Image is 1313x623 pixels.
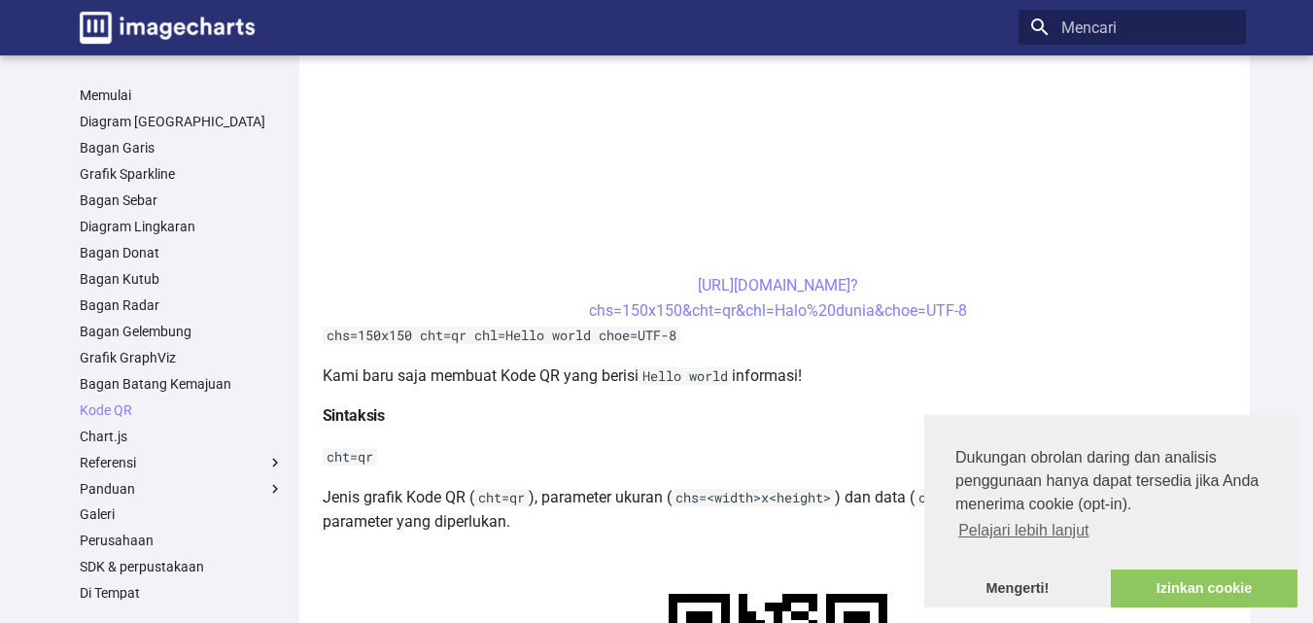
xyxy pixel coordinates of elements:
[323,488,474,506] font: Jenis grafik Kode QR (
[529,488,672,506] font: ), parameter ukuran (
[80,558,284,575] a: SDK & perpustakaan
[323,327,680,344] code: chs=150x150 cht=qr chl=Hello world choe=UTF-8
[80,401,284,419] a: Kode QR
[80,585,140,601] font: Di Tempat
[80,428,284,445] a: Chart.js
[80,481,135,497] font: Panduan
[955,516,1092,545] a: pelajari lebih lanjut tentang cookie
[80,349,284,366] a: Grafik GraphViz
[72,4,262,52] a: Dokumentasi Bagan Gambar
[80,87,284,104] a: Memulai
[474,489,529,506] code: cht=qr
[80,324,191,339] font: Bagan Gelembung
[80,533,154,548] font: Perusahaan
[835,488,915,506] font: ) dan data (
[80,323,284,340] a: Bagan Gelembung
[80,402,132,418] font: Kode QR
[80,296,284,314] a: Bagan Radar
[80,376,231,392] font: Bagan Batang Kemajuan
[80,192,157,208] font: Bagan Sebar
[80,140,155,156] font: Bagan Garis
[1019,10,1246,45] input: Mencari
[323,406,386,425] font: Sintaksis
[589,301,967,320] font: chs=150x150&cht=qr&chl=Halo%20dunia&choe=UTF-8
[924,415,1297,607] div: persetujuan cookie
[915,489,1000,506] code: chl=<data>
[80,350,176,365] font: Grafik GraphViz
[639,367,732,385] code: Hello world
[80,532,284,549] a: Perusahaan
[80,165,284,183] a: Grafik Sparkline
[924,570,1111,608] a: abaikan pesan cookie
[80,375,284,393] a: Bagan Batang Kemajuan
[80,139,284,156] a: Bagan Garis
[80,429,127,444] font: Chart.js
[732,366,802,385] font: informasi!
[80,559,204,574] font: SDK & perpustakaan
[323,448,377,466] code: cht=qr
[80,219,195,234] font: Diagram Lingkaran
[80,191,284,209] a: Bagan Sebar
[80,218,284,235] a: Diagram Lingkaran
[80,113,284,130] a: Diagram [GEOGRAPHIC_DATA]
[672,489,835,506] code: chs=<width>x<height>
[80,455,136,470] font: Referensi
[1157,580,1252,596] font: Izinkan cookie
[80,12,255,44] img: logo
[80,114,265,129] font: Diagram [GEOGRAPHIC_DATA]
[698,276,858,294] font: [URL][DOMAIN_NAME]?
[986,580,1050,596] font: Mengerti!
[80,506,115,522] font: Galeri
[80,271,159,287] font: Bagan Kutub
[80,244,284,261] a: Bagan Donat
[80,87,131,103] font: Memulai
[323,366,639,385] font: Kami baru saja membuat Kode QR yang berisi
[80,297,159,313] font: Bagan Radar
[80,270,284,288] a: Bagan Kutub
[1111,570,1297,608] a: izinkan cookie
[80,584,284,602] a: Di Tempat
[80,245,159,260] font: Bagan Donat
[958,522,1088,538] font: Pelajari lebih lanjut
[955,449,1259,512] font: Dukungan obrolan daring dan analisis penggunaan hanya dapat tersedia jika Anda menerima cookie (o...
[80,166,175,182] font: Grafik Sparkline
[589,276,967,320] a: [URL][DOMAIN_NAME]?chs=150x150&cht=qr&chl=Halo%20dunia&choe=UTF-8
[80,505,284,523] a: Galeri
